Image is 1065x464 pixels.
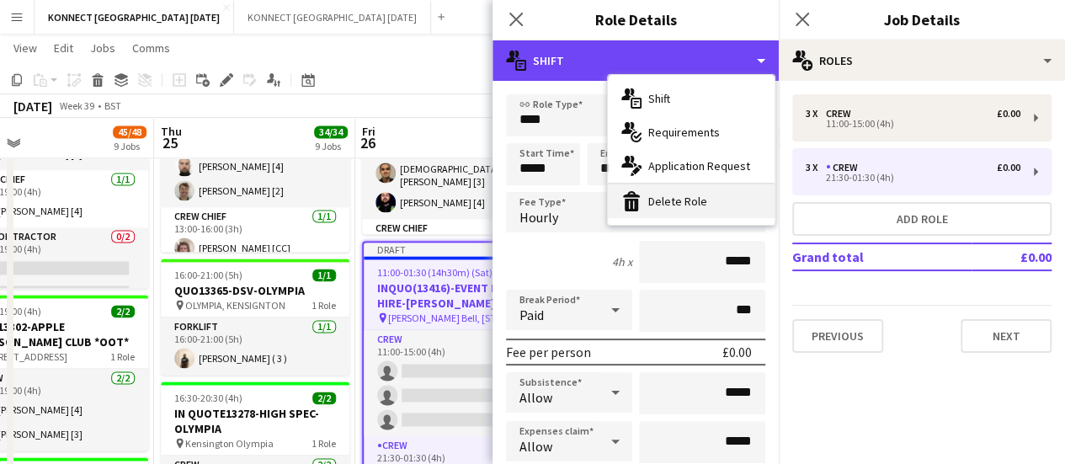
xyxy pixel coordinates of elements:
[111,305,135,317] span: 2/2
[972,243,1052,270] td: £0.00
[312,269,336,281] span: 1/1
[161,406,349,436] h3: IN QUOTE13278-HIGH SPEC-OLYMPIA
[104,99,121,112] div: BST
[161,283,349,298] h3: QUO13365-DSV-OLYMPIA
[648,125,720,140] span: Requirements
[792,319,883,353] button: Previous
[826,108,858,120] div: Crew
[506,344,591,360] div: Fee per person
[132,40,170,56] span: Comms
[174,392,242,404] span: 16:30-20:30 (4h)
[806,173,1020,182] div: 21:30-01:30 (4h)
[806,120,1020,128] div: 11:00-15:00 (4h)
[13,40,37,56] span: View
[648,158,750,173] span: Application Request
[125,37,177,59] a: Comms
[364,243,549,256] div: Draft
[608,184,775,218] div: Delete Role
[185,437,274,450] span: Kensington Olympia
[161,259,349,375] app-job-card: 16:00-21:00 (5h)1/1QUO13365-DSV-OLYMPIA OLYMPIA, KENSIGNTON1 RoleForklift1/116:00-21:00 (5h)[PERS...
[54,40,73,56] span: Edit
[158,133,182,152] span: 25
[997,162,1020,173] div: £0.00
[161,317,349,375] app-card-role: Forklift1/116:00-21:00 (5h)[PERSON_NAME] ( 3 )
[364,280,549,311] h3: INQUO(13416)-EVENT PROP HIRE-[PERSON_NAME] BELL
[161,207,349,264] app-card-role: Crew Chief1/113:00-16:00 (3h)[PERSON_NAME] [CC]
[612,254,632,269] div: 4h x
[519,438,552,455] span: Allow
[56,99,98,112] span: Week 39
[185,299,285,312] span: OLYMPIA, KENSIGNTON
[7,37,44,59] a: View
[792,202,1052,236] button: Add role
[493,8,779,30] h3: Role Details
[47,37,80,59] a: Edit
[83,37,122,59] a: Jobs
[722,344,752,360] div: £0.00
[312,437,336,450] span: 1 Role
[359,133,375,152] span: 26
[997,108,1020,120] div: £0.00
[110,350,135,363] span: 1 Role
[792,243,972,270] td: Grand total
[312,392,336,404] span: 2/2
[519,307,544,323] span: Paid
[648,91,670,106] span: Shift
[315,140,347,152] div: 9 Jobs
[519,389,552,406] span: Allow
[388,312,507,324] span: [PERSON_NAME] Bell, [STREET_ADDRESS]
[234,1,431,34] button: KONNECT [GEOGRAPHIC_DATA] [DATE]
[806,108,826,120] div: 3 x
[519,209,558,226] span: Hourly
[362,219,551,276] app-card-role: Crew Chief1/1
[114,140,146,152] div: 9 Jobs
[90,40,115,56] span: Jobs
[161,124,182,139] span: Thu
[779,40,1065,81] div: Roles
[364,330,549,436] app-card-role: Crew0/311:00-15:00 (4h)
[779,8,1065,30] h3: Job Details
[362,124,375,139] span: Fri
[35,1,234,34] button: KONNECT [GEOGRAPHIC_DATA] [DATE]
[13,98,52,115] div: [DATE]
[961,319,1052,353] button: Next
[377,266,493,279] span: 11:00-01:30 (14h30m) (Sat)
[113,125,146,138] span: 45/48
[314,125,348,138] span: 34/34
[493,40,779,81] div: Shift
[826,162,865,173] div: Crew
[312,299,336,312] span: 1 Role
[806,162,826,173] div: 3 x
[174,269,242,281] span: 16:00-21:00 (5h)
